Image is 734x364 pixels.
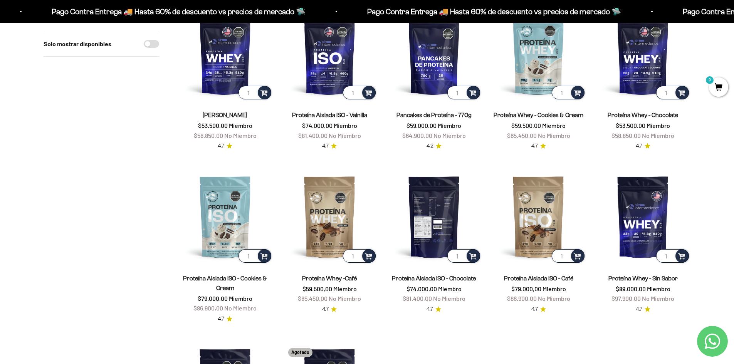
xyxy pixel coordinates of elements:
span: $58.850,00 [611,132,641,139]
a: Proteína Aislada ISO - Chocolate [392,275,476,282]
span: Miembro [334,122,357,129]
mark: 0 [705,75,714,85]
span: No Miembro [538,295,570,302]
a: 4.74.7 de 5.0 estrellas [322,142,337,150]
span: 4.7 [218,142,224,150]
span: No Miembro [642,132,674,139]
a: 4.74.7 de 5.0 estrellas [322,305,337,314]
span: $59.500,00 [302,285,332,292]
span: 4.7 [322,305,329,314]
span: $74.000,00 [406,285,437,292]
span: $65.450,00 [507,132,537,139]
a: 4.74.7 de 5.0 estrellas [636,142,650,150]
a: Proteína Whey - Sin Sabor [608,275,678,282]
span: 4.2 [427,142,433,150]
span: Miembro [229,295,252,302]
span: Miembro [647,285,670,292]
span: $58.850,00 [194,132,223,139]
a: Proteína Whey - Cookies & Cream [494,112,583,118]
span: $74.000,00 [302,122,333,129]
span: 4.7 [322,142,329,150]
span: $79.000,00 [511,285,541,292]
span: $81.400,00 [298,132,328,139]
span: Miembro [333,285,357,292]
span: $65.450,00 [298,295,328,302]
p: Pago Contra Entrega 🚚 Hasta 60% de descuento vs precios de mercado 🛸 [289,5,543,18]
span: $97.900,00 [611,295,641,302]
span: 4.7 [636,305,642,314]
a: [PERSON_NAME] [203,112,247,118]
span: Miembro [438,285,462,292]
a: 4.74.7 de 5.0 estrellas [427,305,441,314]
a: Proteína Whey -Café [302,275,357,282]
span: Miembro [647,122,670,129]
span: 4.7 [636,142,642,150]
span: $86.900,00 [193,304,223,312]
span: $53.500,00 [616,122,645,129]
span: 4.7 [218,315,224,323]
span: $86.900,00 [507,295,537,302]
span: $89.000,00 [616,285,646,292]
a: Proteína Aislada ISO - Café [504,275,573,282]
span: No Miembro [224,132,257,139]
a: 4.74.7 de 5.0 estrellas [636,305,650,314]
span: Miembro [229,122,252,129]
label: Solo mostrar disponibles [44,39,111,49]
a: Pancakes de Proteína - 770g [396,112,472,118]
span: Miembro [438,122,461,129]
span: $53.500,00 [198,122,228,129]
a: Proteína Whey - Chocolate [608,112,678,118]
img: Proteína Aislada ISO - Chocolate [386,169,482,264]
a: 0 [709,84,728,92]
span: $79.000,00 [198,295,228,302]
a: Proteína Aislada ISO - Cookies & Cream [183,275,267,291]
span: No Miembro [224,304,257,312]
span: $59.000,00 [406,122,437,129]
span: No Miembro [433,295,465,302]
span: Miembro [543,285,566,292]
span: 4.7 [531,142,538,150]
span: $81.400,00 [403,295,432,302]
a: 4.74.7 de 5.0 estrellas [218,142,232,150]
a: 4.74.7 de 5.0 estrellas [531,142,546,150]
a: 4.74.7 de 5.0 estrellas [531,305,546,314]
span: No Miembro [642,295,674,302]
a: 4.74.7 de 5.0 estrellas [218,315,232,323]
a: 4.24.2 de 5.0 estrellas [427,142,442,150]
span: 4.7 [531,305,538,314]
span: $64.900,00 [402,132,432,139]
span: 4.7 [427,305,433,314]
span: No Miembro [329,295,361,302]
span: Miembro [542,122,566,129]
a: Proteína Aislada ISO - Vainilla [292,112,367,118]
span: $59.500,00 [511,122,541,129]
span: No Miembro [433,132,466,139]
span: No Miembro [329,132,361,139]
span: No Miembro [538,132,570,139]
